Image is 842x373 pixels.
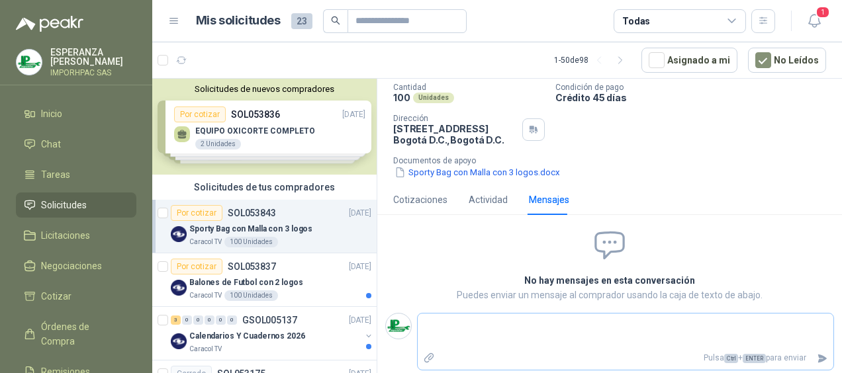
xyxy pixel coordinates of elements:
p: [DATE] [349,261,371,273]
p: Crédito 45 días [555,92,837,103]
div: 0 [205,315,214,325]
p: 100 [393,92,410,103]
p: SOL053843 [228,208,276,218]
button: Solicitudes de nuevos compradores [158,84,371,94]
button: Asignado a mi [641,48,737,73]
div: 100 Unidades [224,290,278,301]
div: 100 Unidades [224,237,278,247]
a: Solicitudes [16,192,136,218]
p: [DATE] [349,207,371,220]
p: Condición de pago [555,83,837,92]
p: [STREET_ADDRESS] Bogotá D.C. , Bogotá D.C. [393,123,517,145]
span: Chat [41,137,61,151]
div: Mensajes [529,192,569,207]
div: 1 - 50 de 98 [554,50,631,71]
img: Company Logo [17,50,42,75]
div: Solicitudes de nuevos compradoresPor cotizarSOL053836[DATE] EQUIPO OXICORTE COMPLETO2 UnidadesPor... [152,79,377,175]
span: Órdenes de Compra [41,319,124,349]
a: Inicio [16,101,136,126]
span: Ctrl [724,354,738,363]
a: Por cotizarSOL053837[DATE] Company LogoBalones de Futbol con 2 logosCaracol TV100 Unidades [152,253,377,307]
span: Negociaciones [41,259,102,273]
p: Balones de Futbol con 2 logos [189,276,303,289]
p: Caracol TV [189,237,222,247]
span: Inicio [41,106,62,121]
span: Cotizar [41,289,71,304]
p: Caracol TV [189,344,222,354]
div: Solicitudes de tus compradores [152,175,377,200]
button: Enviar [812,347,833,370]
img: Logo peakr [16,16,83,32]
a: Órdenes de Compra [16,314,136,354]
p: Caracol TV [189,290,222,301]
a: Negociaciones [16,253,136,278]
a: Por cotizarSOL053843[DATE] Company LogoSporty Bag con Malla con 3 logosCaracol TV100 Unidades [152,200,377,253]
img: Company Logo [171,333,187,349]
h2: No hay mensajes en esta conversación [380,273,839,288]
span: 1 [816,6,830,19]
div: 0 [216,315,226,325]
span: ENTER [743,354,766,363]
button: 1 [802,9,826,33]
div: 0 [193,315,203,325]
div: Cotizaciones [393,192,447,207]
span: Licitaciones [41,228,90,243]
img: Company Logo [386,313,411,339]
span: search [331,16,340,25]
p: GSOL005137 [242,315,297,325]
button: No Leídos [748,48,826,73]
p: Pulsa + para enviar [440,347,812,370]
a: 3 0 0 0 0 0 GSOL005137[DATE] Company LogoCalendarios Y Cuadernos 2026Caracol TV [171,312,374,354]
img: Company Logo [171,226,187,242]
h1: Mis solicitudes [196,11,281,30]
a: Tareas [16,162,136,187]
span: 23 [291,13,312,29]
div: 3 [171,315,181,325]
p: Calendarios Y Cuadernos 2026 [189,330,305,343]
a: Cotizar [16,284,136,309]
span: Solicitudes [41,198,87,212]
p: Sporty Bag con Malla con 3 logos [189,223,312,235]
p: Puedes enviar un mensaje al comprador usando la caja de texto de abajo. [380,288,839,302]
label: Adjuntar archivos [418,347,440,370]
img: Company Logo [171,280,187,296]
div: Por cotizar [171,259,222,274]
div: Unidades [413,93,454,103]
div: 0 [182,315,192,325]
p: IMPORHPAC SAS [50,69,136,77]
div: Todas [622,14,650,28]
p: [DATE] [349,314,371,327]
a: Licitaciones [16,223,136,248]
p: Cantidad [393,83,545,92]
button: Sporty Bag con Malla con 3 logos.docx [393,165,561,179]
p: SOL053837 [228,262,276,271]
div: Por cotizar [171,205,222,221]
div: 0 [227,315,237,325]
div: Actividad [469,192,508,207]
span: Tareas [41,167,70,182]
p: ESPERANZA [PERSON_NAME] [50,48,136,66]
p: Dirección [393,114,517,123]
a: Chat [16,132,136,157]
p: Documentos de apoyo [393,156,837,165]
